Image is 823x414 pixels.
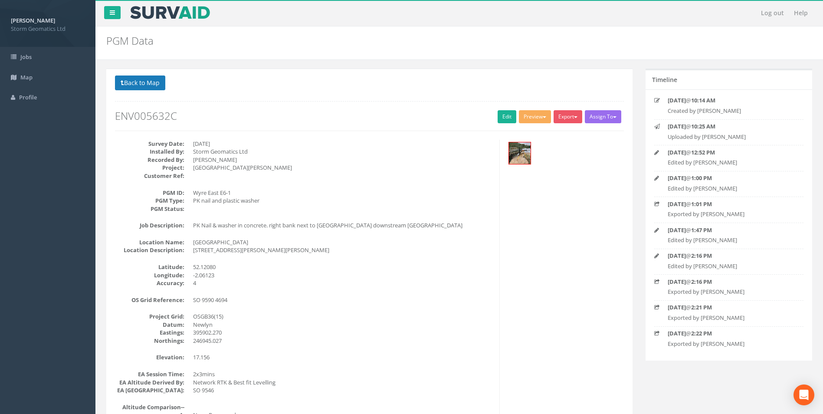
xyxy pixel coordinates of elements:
button: Preview [519,110,551,123]
dt: Location Name: [115,238,184,246]
dd: PK Nail & washer in concrete. right bank next to [GEOGRAPHIC_DATA] downstream [GEOGRAPHIC_DATA] [193,221,493,230]
h2: ENV005632C [115,110,624,122]
p: @ [668,122,790,131]
dd: Storm Geomatics Ltd [193,148,493,156]
button: Assign To [585,110,621,123]
div: Open Intercom Messenger [793,384,814,405]
p: @ [668,174,790,182]
p: Uploaded by [PERSON_NAME] [668,133,790,141]
dd: 246945.027 [193,337,493,345]
dt: Accuracy: [115,279,184,287]
dd: [STREET_ADDRESS][PERSON_NAME][PERSON_NAME] [193,246,493,254]
dt: PGM ID: [115,189,184,197]
dd: PK nail and plastic washer [193,197,493,205]
dt: Job Description: [115,221,184,230]
dd: 17.156 [193,353,493,361]
strong: [DATE] [668,122,686,130]
dt: Northings: [115,337,184,345]
strong: 2:16 PM [691,252,712,260]
dd: 395902.270 [193,329,493,337]
dt: PGM Status: [115,205,184,213]
dt: PGM Type: [115,197,184,205]
p: @ [668,96,790,105]
p: @ [668,226,790,234]
strong: 1:01 PM [691,200,712,208]
dt: Location Description: [115,246,184,254]
span: Profile [19,93,37,101]
dd: Wyre East E6-1 [193,189,493,197]
strong: [DATE] [668,148,686,156]
dd: -2.06123 [193,271,493,279]
p: @ [668,200,790,208]
a: Edit [498,110,516,123]
dt: Installed By: [115,148,184,156]
dd: [PERSON_NAME] [193,156,493,164]
dd: Newlyn [193,321,493,329]
p: @ [668,148,790,157]
button: Export [554,110,582,123]
dd: 4 [193,279,493,287]
p: Exported by [PERSON_NAME] [668,340,790,348]
strong: [DATE] [668,303,686,311]
a: [PERSON_NAME] Storm Geomatics Ltd [11,14,85,33]
dd: [DATE] [193,140,493,148]
dd: 52.12080 [193,263,493,271]
dt: EA Altitude Derived By: [115,378,184,387]
dt: Latitude: [115,263,184,271]
p: @ [668,329,790,338]
strong: [DATE] [668,174,686,182]
dd: SO 9590 4694 [193,296,493,304]
strong: 10:14 AM [691,96,715,104]
dd: OSGB36(15) [193,312,493,321]
dt: Survey Date: [115,140,184,148]
p: Exported by [PERSON_NAME] [668,314,790,322]
strong: [PERSON_NAME] [11,16,55,24]
strong: 10:25 AM [691,122,715,130]
dt: Elevation: [115,353,184,361]
dt: EA Session Time: [115,370,184,378]
dt: Altitude Comparison-- [115,403,184,411]
strong: 1:47 PM [691,226,712,234]
strong: [DATE] [668,252,686,260]
h5: Timeline [652,76,677,83]
dt: OS Grid Reference: [115,296,184,304]
p: Created by [PERSON_NAME] [668,107,790,115]
dd: 2x3mins [193,370,493,378]
span: Map [20,73,33,81]
dt: Longitude: [115,271,184,279]
strong: 2:21 PM [691,303,712,311]
dt: Customer Ref: [115,172,184,180]
strong: [DATE] [668,200,686,208]
dd: Network RTK & Best fit Levelling [193,378,493,387]
strong: 2:22 PM [691,329,712,337]
p: Edited by [PERSON_NAME] [668,158,790,167]
dt: Project Grid: [115,312,184,321]
dt: Eastings: [115,329,184,337]
dd: SO 9546 [193,386,493,394]
strong: 12:52 PM [691,148,715,156]
strong: [DATE] [668,329,686,337]
dt: EA [GEOGRAPHIC_DATA]: [115,386,184,394]
p: Edited by [PERSON_NAME] [668,262,790,270]
dd: [GEOGRAPHIC_DATA][PERSON_NAME] [193,164,493,172]
strong: [DATE] [668,96,686,104]
span: Storm Geomatics Ltd [11,25,85,33]
p: @ [668,278,790,286]
span: Jobs [20,53,32,61]
strong: [DATE] [668,226,686,234]
p: Exported by [PERSON_NAME] [668,288,790,296]
p: Edited by [PERSON_NAME] [668,184,790,193]
dt: Project: [115,164,184,172]
dd: [GEOGRAPHIC_DATA] [193,238,493,246]
p: Exported by [PERSON_NAME] [668,210,790,218]
strong: [DATE] [668,278,686,286]
p: Edited by [PERSON_NAME] [668,236,790,244]
dt: Datum: [115,321,184,329]
p: @ [668,303,790,312]
strong: 1:00 PM [691,174,712,182]
h2: PGM Data [106,35,692,46]
img: ede264b4-50f9-b604-1e18-6ab475768a41_384e4d94-bd4e-204e-5db1-67708ed6418d_thumb.jpg [509,142,531,164]
p: @ [668,252,790,260]
button: Back to Map [115,76,165,90]
dt: Recorded By: [115,156,184,164]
